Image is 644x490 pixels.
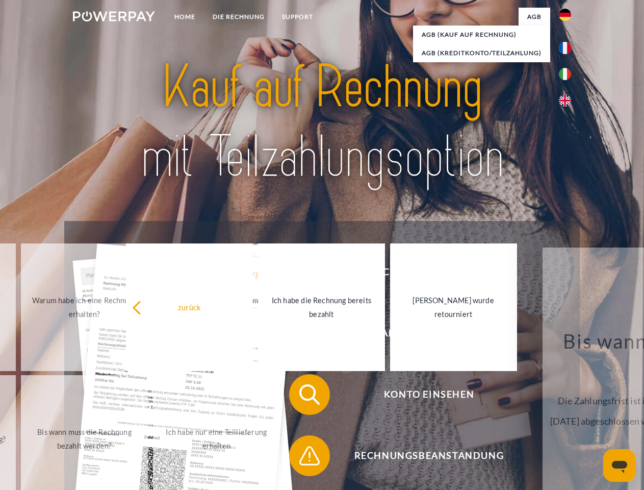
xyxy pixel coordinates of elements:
[289,435,554,476] button: Rechnungsbeanstandung
[413,44,550,62] a: AGB (Kreditkonto/Teilzahlung)
[297,382,322,407] img: qb_search.svg
[273,8,322,26] a: SUPPORT
[289,374,554,415] button: Konto einsehen
[27,293,142,321] div: Warum habe ich eine Rechnung erhalten?
[413,26,550,44] a: AGB (Kauf auf Rechnung)
[166,8,204,26] a: Home
[559,42,571,54] img: fr
[304,374,554,415] span: Konto einsehen
[27,425,142,453] div: Bis wann muss die Rechnung bezahlt werden?
[297,443,322,469] img: qb_warning.svg
[159,425,274,453] div: Ich habe nur eine Teillieferung erhalten
[559,68,571,80] img: it
[204,8,273,26] a: DIE RECHNUNG
[559,94,571,107] img: en
[73,11,155,21] img: logo-powerpay-white.svg
[519,8,550,26] a: agb
[603,449,636,482] iframe: Schaltfläche zum Öffnen des Messaging-Fensters
[304,435,554,476] span: Rechnungsbeanstandung
[97,49,547,195] img: title-powerpay_de.svg
[559,9,571,21] img: de
[264,293,379,321] div: Ich habe die Rechnung bereits bezahlt
[396,293,511,321] div: [PERSON_NAME] wurde retourniert
[132,300,247,314] div: zurück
